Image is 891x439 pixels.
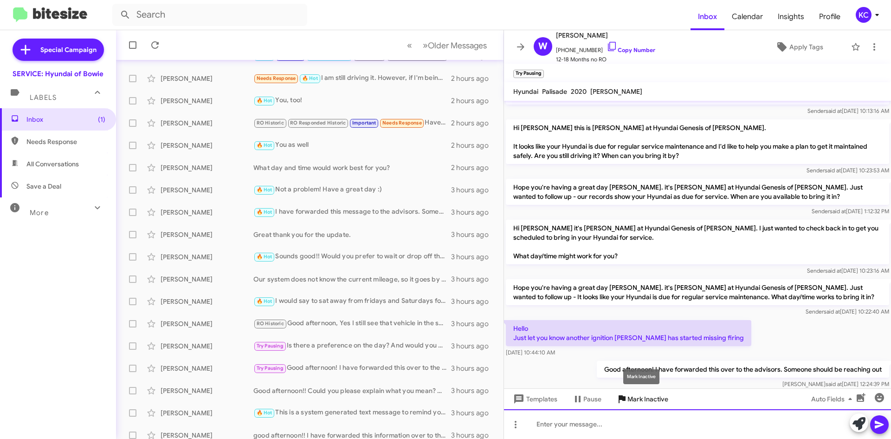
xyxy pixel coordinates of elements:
[257,254,272,260] span: 🔥 Hot
[825,167,841,174] span: said at
[253,95,451,106] div: You, too!
[451,230,496,239] div: 3 hours ago
[161,141,253,150] div: [PERSON_NAME]
[407,39,412,51] span: «
[257,98,272,104] span: 🔥 Hot
[161,163,253,172] div: [PERSON_NAME]
[811,391,856,407] span: Auto Fields
[161,275,253,284] div: [PERSON_NAME]
[590,87,642,96] span: [PERSON_NAME]
[571,87,587,96] span: 2020
[257,321,284,327] span: RO Historic
[257,298,272,304] span: 🔥 Hot
[506,320,751,346] p: Hello Just let you know another ignition [PERSON_NAME] has started missing firing
[511,391,557,407] span: Templates
[609,391,676,407] button: Mark Inactive
[257,142,272,148] span: 🔥 Hot
[257,187,272,193] span: 🔥 Hot
[98,115,105,124] span: (1)
[506,220,889,264] p: Hi [PERSON_NAME] it's [PERSON_NAME] at Hyundai Genesis of [PERSON_NAME]. I just wanted to check b...
[253,73,451,84] div: I am still driving it. However, if I'm being honest, you guys are an hour away from me. I still h...
[423,39,428,51] span: »
[257,343,284,349] span: Try Pausing
[253,251,451,262] div: Sounds good!! Would you prefer to wait or drop off the vehicle?
[556,41,655,55] span: [PHONE_NUMBER]
[556,30,655,41] span: [PERSON_NAME]
[161,96,253,105] div: [PERSON_NAME]
[451,297,496,306] div: 3 hours ago
[451,319,496,328] div: 3 hours ago
[607,46,655,53] a: Copy Number
[161,74,253,83] div: [PERSON_NAME]
[253,407,451,418] div: This is a system generated text message to remind you of service. It goes by months since we do n...
[161,297,253,306] div: [PERSON_NAME]
[627,391,668,407] span: Mark Inactive
[451,118,496,128] div: 2 hours ago
[30,209,49,217] span: More
[506,119,889,164] p: Hi [PERSON_NAME] this is [PERSON_NAME] at Hyundai Genesis of [PERSON_NAME]. It looks like your Hy...
[724,3,770,30] a: Calendar
[382,120,422,126] span: Needs Response
[538,39,548,54] span: W
[401,36,418,55] button: Previous
[26,137,105,146] span: Needs Response
[161,408,253,418] div: [PERSON_NAME]
[451,252,496,262] div: 3 hours ago
[451,185,496,195] div: 3 hours ago
[825,267,841,274] span: said at
[253,140,451,151] div: You as well
[451,163,496,172] div: 2 hours ago
[161,386,253,395] div: [PERSON_NAME]
[451,96,496,105] div: 2 hours ago
[112,4,307,26] input: Search
[161,364,253,373] div: [PERSON_NAME]
[290,120,346,126] span: RO Responded Historic
[812,3,848,30] a: Profile
[504,391,565,407] button: Templates
[253,318,451,329] div: Good afternoon, Yes I still see that vehicle in the system. I will go ahead and remove it. For yo...
[417,36,492,55] button: Next
[542,87,567,96] span: Palisade
[451,386,496,395] div: 3 hours ago
[451,364,496,373] div: 3 hours ago
[451,74,496,83] div: 2 hours ago
[691,3,724,30] a: Inbox
[253,363,451,373] div: Good afternoon! I have forwarded this over to the advisors. Someone should be reaching out
[257,75,296,81] span: Needs Response
[782,380,889,387] span: [PERSON_NAME] [DATE] 12:24:39 PM
[257,120,284,126] span: RO Historic
[451,408,496,418] div: 3 hours ago
[751,39,846,55] button: Apply Tags
[826,380,842,387] span: said at
[402,36,492,55] nav: Page navigation example
[161,319,253,328] div: [PERSON_NAME]
[770,3,812,30] a: Insights
[161,208,253,217] div: [PERSON_NAME]
[513,87,538,96] span: Hyundai
[26,115,105,124] span: Inbox
[856,7,872,23] div: KC
[830,208,846,215] span: said at
[253,118,451,128] div: Have a great day as well
[161,185,253,195] div: [PERSON_NAME]
[161,252,253,262] div: [PERSON_NAME]
[13,69,103,79] div: SERVICE: Hyundai of Bowie
[257,365,284,371] span: Try Pausing
[826,107,842,114] span: said at
[824,308,840,315] span: said at
[506,179,889,205] p: Hope you're having a great day [PERSON_NAME]. it's [PERSON_NAME] at Hyundai Genesis of [PERSON_NA...
[13,39,104,61] a: Special Campaign
[804,391,863,407] button: Auto Fields
[253,275,451,284] div: Our system does not know the current mileage, so it goes by months. If the vehicle is not yet due...
[30,93,57,102] span: Labels
[806,308,889,315] span: Sender [DATE] 10:22:40 AM
[161,341,253,351] div: [PERSON_NAME]
[506,279,889,305] p: Hope you're having a great day [PERSON_NAME]. it's [PERSON_NAME] at Hyundai Genesis of [PERSON_NA...
[352,120,376,126] span: Important
[26,182,61,191] span: Save a Deal
[302,75,318,81] span: 🔥 Hot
